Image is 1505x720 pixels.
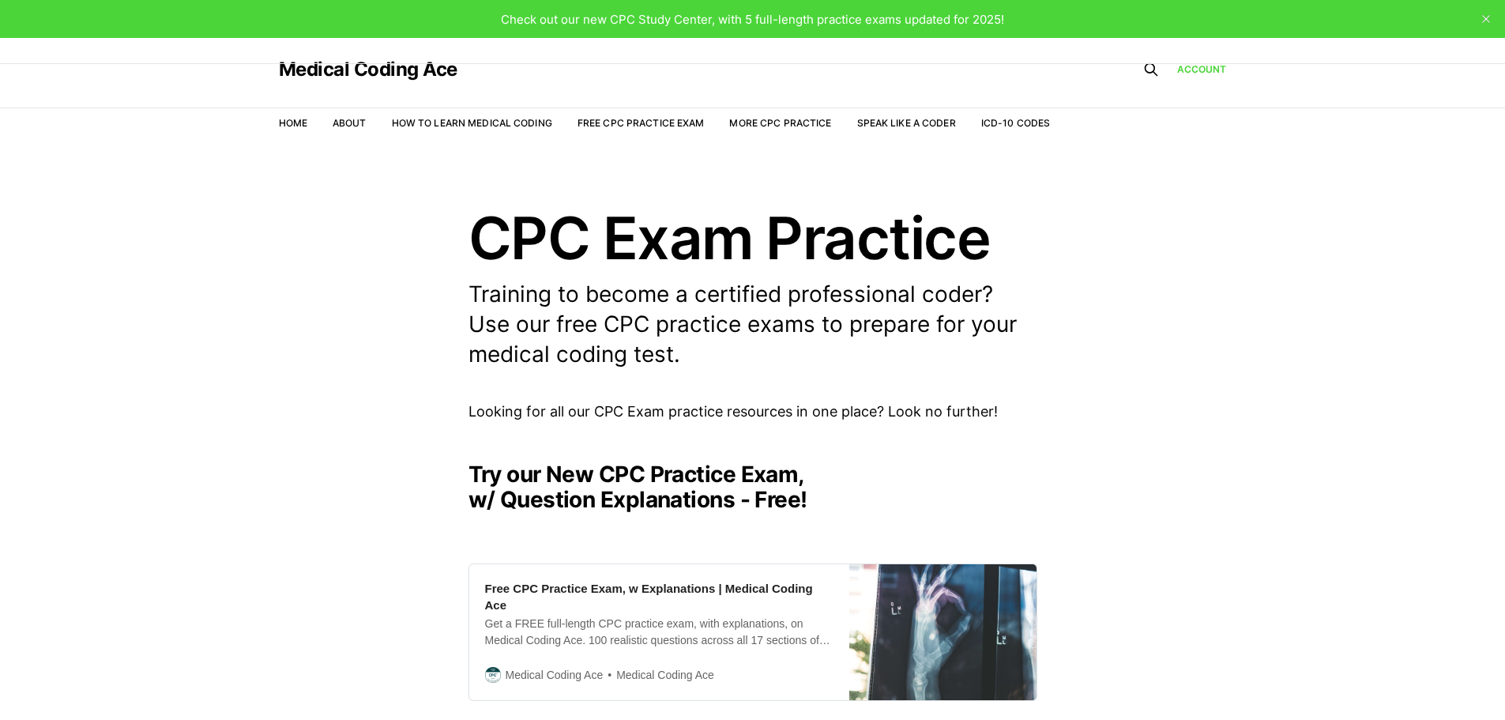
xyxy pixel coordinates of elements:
[578,117,705,129] a: Free CPC Practice Exam
[468,209,1037,267] h1: CPC Exam Practice
[468,280,1037,369] p: Training to become a certified professional coder? Use our free CPC practice exams to prepare for...
[1473,6,1499,32] button: close
[279,60,457,79] a: Medical Coding Ace
[485,616,833,649] div: Get a FREE full-length CPC practice exam, with explanations, on Medical Coding Ace. 100 realistic...
[333,117,367,129] a: About
[857,117,956,129] a: Speak Like a Coder
[1177,62,1227,77] a: Account
[506,666,604,684] span: Medical Coding Ace
[729,117,831,129] a: More CPC Practice
[981,117,1050,129] a: ICD-10 Codes
[501,12,1004,27] span: Check out our new CPC Study Center, with 5 full-length practice exams updated for 2025!
[279,117,307,129] a: Home
[468,462,1037,512] h2: Try our New CPC Practice Exam, w/ Question Explanations - Free!
[468,564,1037,701] a: Free CPC Practice Exam, w Explanations | Medical Coding AceGet a FREE full-length CPC practice ex...
[392,117,552,129] a: How to Learn Medical Coding
[485,580,833,613] div: Free CPC Practice Exam, w Explanations | Medical Coding Ace
[468,401,1037,424] p: Looking for all our CPC Exam practice resources in one place? Look no further!
[603,666,714,684] span: Medical Coding Ace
